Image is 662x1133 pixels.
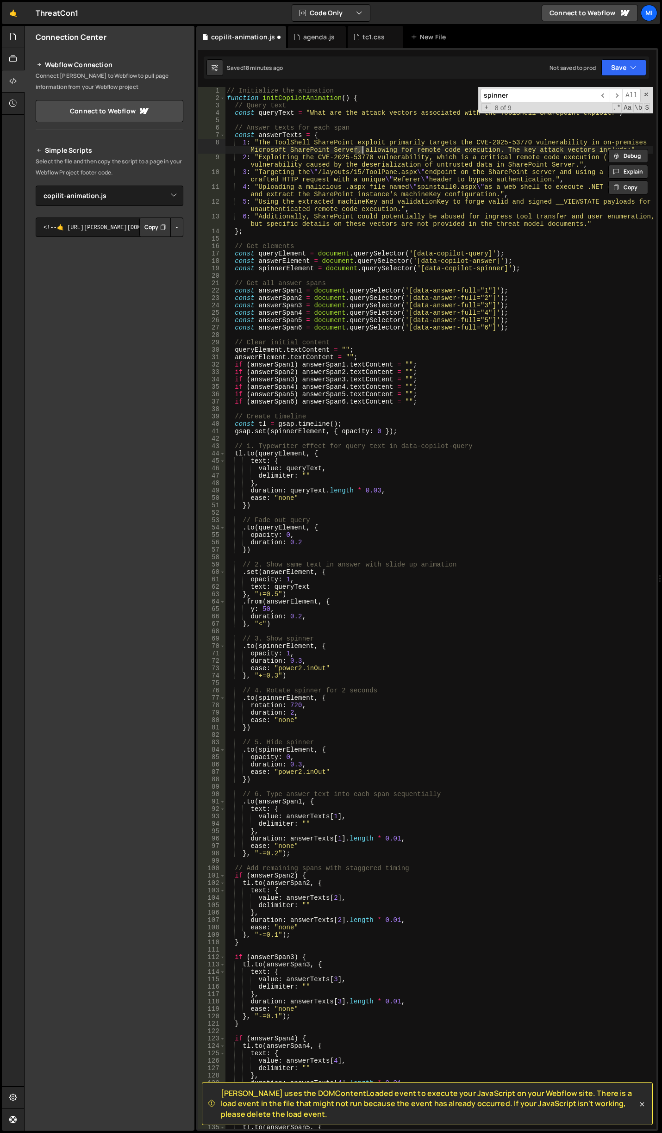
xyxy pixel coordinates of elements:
[36,100,183,122] a: Connect to Webflow
[198,117,225,124] div: 5
[198,1124,225,1131] div: 135
[198,857,225,865] div: 99
[198,272,225,280] div: 20
[198,679,225,687] div: 75
[198,591,225,598] div: 63
[36,342,184,425] iframe: YouTube video player
[36,218,183,237] textarea: <!--🤙 [URL][PERSON_NAME][DOMAIN_NAME]> <script>document.addEventListener("DOMContentLoaded", func...
[198,798,225,805] div: 91
[198,294,225,302] div: 23
[198,1072,225,1079] div: 128
[36,7,79,19] div: ThreatCon1
[198,739,225,746] div: 83
[198,324,225,331] div: 27
[198,554,225,561] div: 58
[198,872,225,879] div: 101
[198,709,225,716] div: 79
[198,909,225,916] div: 106
[198,613,225,620] div: 66
[221,1088,637,1119] span: [PERSON_NAME] uses the DOMContentLoaded event to execute your JavaScript on your Webflow site. Th...
[198,791,225,798] div: 90
[198,953,225,961] div: 112
[36,156,183,178] p: Select the file and then copy the script to a page in your Webflow Project footer code.
[198,243,225,250] div: 16
[198,1050,225,1057] div: 125
[198,413,225,420] div: 39
[198,561,225,568] div: 59
[292,5,370,21] button: Code Only
[198,428,225,435] div: 41
[198,835,225,842] div: 96
[198,583,225,591] div: 62
[608,149,648,163] button: Debug
[198,139,225,154] div: 8
[198,546,225,554] div: 57
[198,924,225,931] div: 108
[198,479,225,487] div: 48
[198,657,225,665] div: 72
[198,420,225,428] div: 40
[198,442,225,450] div: 43
[198,887,225,894] div: 103
[198,391,225,398] div: 36
[198,879,225,887] div: 102
[198,109,225,117] div: 4
[610,89,623,102] span: ​
[198,1102,225,1109] div: 132
[198,1094,225,1102] div: 131
[198,235,225,243] div: 15
[641,5,657,21] div: Mi
[198,1065,225,1072] div: 127
[198,768,225,776] div: 87
[198,265,225,272] div: 19
[481,103,491,112] span: Toggle Replace mode
[227,64,283,72] div: Saved
[198,998,225,1005] div: 118
[244,64,283,72] div: 18 minutes ago
[2,2,25,24] a: 🤙
[608,165,648,179] button: Explain
[198,228,225,235] div: 14
[601,59,646,76] button: Save
[198,1087,225,1094] div: 130
[198,916,225,924] div: 107
[198,280,225,287] div: 21
[36,145,183,156] h2: Simple Scripts
[362,32,385,42] div: tc1.css
[198,753,225,761] div: 85
[198,494,225,502] div: 50
[198,131,225,139] div: 7
[198,531,225,539] div: 55
[198,487,225,494] div: 49
[198,257,225,265] div: 18
[198,605,225,613] div: 65
[303,32,335,42] div: agenda.js
[198,1013,225,1020] div: 120
[612,103,622,112] span: RegExp Search
[198,1057,225,1065] div: 126
[198,383,225,391] div: 35
[198,183,225,198] div: 11
[198,783,225,791] div: 89
[198,576,225,583] div: 61
[198,931,225,939] div: 109
[411,32,450,42] div: New File
[198,405,225,413] div: 38
[139,218,171,237] button: Copy
[198,346,225,354] div: 30
[198,983,225,990] div: 116
[198,1027,225,1035] div: 122
[36,59,183,70] h2: Webflow Connection
[198,1079,225,1087] div: 129
[198,302,225,309] div: 24
[198,687,225,694] div: 76
[198,376,225,383] div: 34
[198,665,225,672] div: 73
[198,87,225,94] div: 1
[597,89,610,102] span: ​
[198,746,225,753] div: 84
[198,620,225,628] div: 67
[198,354,225,361] div: 31
[198,287,225,294] div: 22
[198,805,225,813] div: 92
